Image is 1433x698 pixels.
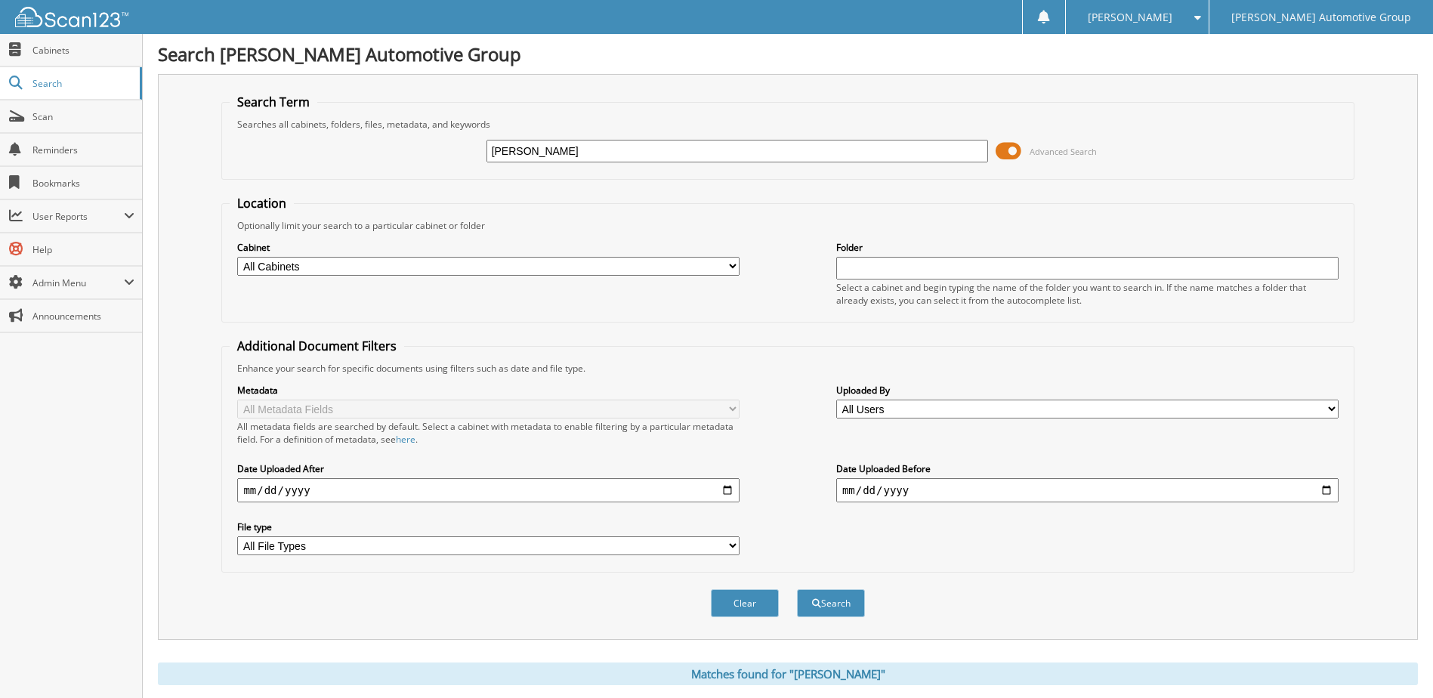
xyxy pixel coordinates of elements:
[230,94,317,110] legend: Search Term
[237,462,740,475] label: Date Uploaded After
[797,589,865,617] button: Search
[230,362,1345,375] div: Enhance your search for specific documents using filters such as date and file type.
[836,462,1339,475] label: Date Uploaded Before
[32,177,134,190] span: Bookmarks
[32,44,134,57] span: Cabinets
[230,219,1345,232] div: Optionally limit your search to a particular cabinet or folder
[32,276,124,289] span: Admin Menu
[711,589,779,617] button: Clear
[1231,13,1411,22] span: [PERSON_NAME] Automotive Group
[158,662,1418,685] div: Matches found for "[PERSON_NAME]"
[32,243,134,256] span: Help
[237,241,740,254] label: Cabinet
[237,520,740,533] label: File type
[1088,13,1172,22] span: [PERSON_NAME]
[1030,146,1097,157] span: Advanced Search
[836,384,1339,397] label: Uploaded By
[237,478,740,502] input: start
[32,144,134,156] span: Reminders
[230,338,404,354] legend: Additional Document Filters
[836,241,1339,254] label: Folder
[15,7,128,27] img: scan123-logo-white.svg
[237,384,740,397] label: Metadata
[230,118,1345,131] div: Searches all cabinets, folders, files, metadata, and keywords
[836,478,1339,502] input: end
[32,110,134,123] span: Scan
[237,420,740,446] div: All metadata fields are searched by default. Select a cabinet with metadata to enable filtering b...
[836,281,1339,307] div: Select a cabinet and begin typing the name of the folder you want to search in. If the name match...
[396,433,415,446] a: here
[158,42,1418,66] h1: Search [PERSON_NAME] Automotive Group
[32,310,134,323] span: Announcements
[32,77,132,90] span: Search
[230,195,294,212] legend: Location
[32,210,124,223] span: User Reports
